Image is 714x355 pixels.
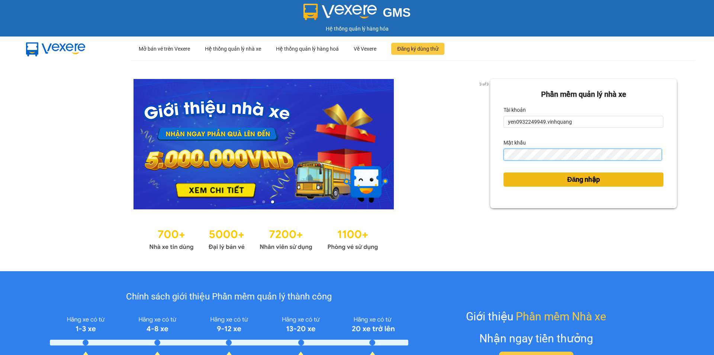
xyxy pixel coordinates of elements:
[504,89,663,100] div: Phần mềm quản lý nhà xe
[205,37,261,61] div: Hệ thống quản lý nhà xe
[50,290,408,304] div: Chính sách giới thiệu Phần mềm quản lý thành công
[397,45,438,53] span: Đăng ký dùng thử
[262,200,265,203] li: slide item 2
[139,37,190,61] div: Mở bán vé trên Vexere
[516,308,606,325] span: Phần mềm Nhà xe
[480,79,490,209] button: next slide / item
[303,11,411,17] a: GMS
[391,43,444,55] button: Đăng ký dùng thử
[477,79,490,89] p: 3 of 3
[37,79,48,209] button: previous slide / item
[149,224,378,253] img: Statistics.png
[354,37,376,61] div: Về Vexere
[504,149,662,161] input: Mật khẩu
[271,200,274,203] li: slide item 3
[479,330,593,347] div: Nhận ngay tiền thưởng
[504,137,526,149] label: Mật khẩu
[303,4,377,20] img: logo 2
[504,172,663,187] button: Đăng nhập
[567,174,600,185] span: Đăng nhập
[2,25,712,33] div: Hệ thống quản lý hàng hóa
[466,308,606,325] div: Giới thiệu
[253,200,256,203] li: slide item 1
[276,37,339,61] div: Hệ thống quản lý hàng hoá
[504,104,526,116] label: Tài khoản
[19,37,93,61] img: mbUUG5Q.png
[383,6,411,19] span: GMS
[504,116,663,128] input: Tài khoản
